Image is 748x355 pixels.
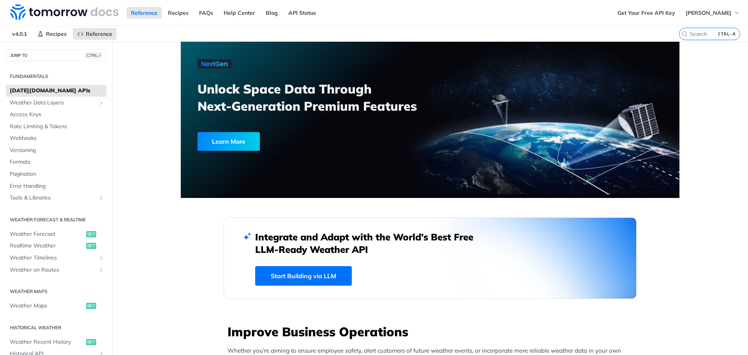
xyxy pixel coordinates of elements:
a: Weather TimelinesShow subpages for Weather Timelines [6,252,106,264]
span: v4.0.1 [8,28,31,40]
button: JUMP TOCTRL-/ [6,49,106,61]
span: Rate Limiting & Tokens [10,123,104,131]
span: Weather Data Layers [10,99,96,107]
button: Show subpages for Weather Data Layers [98,100,104,106]
a: [DATE][DOMAIN_NAME] APIs [6,85,106,97]
a: Formats [6,156,106,168]
a: API Status [284,7,320,19]
span: Pagination [10,170,104,178]
a: Start Building via LLM [255,266,352,286]
button: Show subpages for Weather on Routes [98,267,104,273]
button: Show subpages for Weather Timelines [98,255,104,261]
a: Weather Recent Historyget [6,336,106,348]
a: Reference [127,7,162,19]
a: Weather Data LayersShow subpages for Weather Data Layers [6,97,106,109]
a: Recipes [164,7,193,19]
span: Weather on Routes [10,266,96,274]
a: Tools & LibrariesShow subpages for Tools & Libraries [6,192,106,204]
h2: Weather Maps [6,288,106,295]
span: get [86,231,96,237]
svg: Search [681,31,688,37]
a: Weather on RoutesShow subpages for Weather on Routes [6,264,106,276]
span: Realtime Weather [10,242,84,250]
h3: Unlock Space Data Through Next-Generation Premium Features [198,80,439,115]
a: Pagination [6,168,106,180]
a: Help Center [219,7,259,19]
h2: Integrate and Adapt with the World’s Best Free LLM-Ready Weather API [255,231,485,256]
span: [DATE][DOMAIN_NAME] APIs [10,87,104,95]
a: Error Handling [6,180,106,192]
h2: Weather Forecast & realtime [6,216,106,223]
span: Webhooks [10,134,104,142]
a: Weather Forecastget [6,228,106,240]
img: NextGen [198,59,232,69]
span: Weather Recent History [10,338,84,346]
span: get [86,339,96,345]
span: Error Handling [10,182,104,190]
span: Weather Maps [10,302,84,310]
span: get [86,243,96,249]
span: Formats [10,158,104,166]
span: Weather Timelines [10,254,96,262]
a: Get Your Free API Key [613,7,679,19]
a: Learn More [198,132,390,151]
span: [PERSON_NAME] [686,9,731,16]
div: Learn More [198,132,260,151]
h2: Historical Weather [6,324,106,331]
a: Realtime Weatherget [6,240,106,252]
a: Access Keys [6,109,106,120]
a: Reference [73,28,116,40]
span: Weather Forecast [10,230,84,238]
a: Webhooks [6,132,106,144]
span: CTRL-/ [85,52,102,58]
a: Blog [261,7,282,19]
span: Tools & Libraries [10,194,96,202]
a: Rate Limiting & Tokens [6,121,106,132]
h3: Improve Business Operations [228,323,637,340]
a: Versioning [6,145,106,156]
a: FAQs [195,7,217,19]
h2: Fundamentals [6,73,106,80]
a: Weather Mapsget [6,300,106,312]
button: Show subpages for Tools & Libraries [98,195,104,201]
span: get [86,303,96,309]
span: Reference [86,30,112,37]
kbd: CTRL-K [716,30,738,38]
span: Access Keys [10,111,104,118]
span: Versioning [10,147,104,154]
img: Tomorrow.io Weather API Docs [10,4,118,20]
button: [PERSON_NAME] [681,7,744,19]
span: Recipes [46,30,67,37]
a: Recipes [33,28,71,40]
